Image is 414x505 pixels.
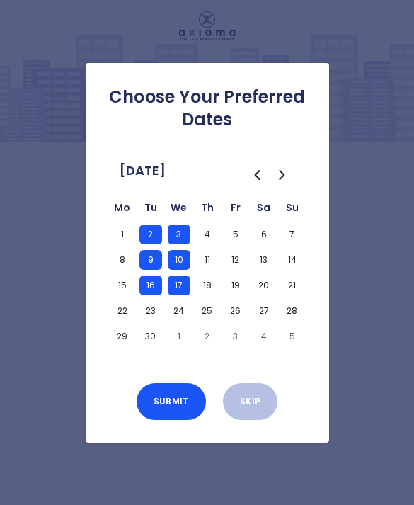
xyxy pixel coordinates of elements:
[196,301,219,321] button: Thursday, September 25th, 2025
[111,327,134,346] button: Monday, September 29th, 2025
[139,250,162,270] button: Tuesday, September 9th, 2025, selected
[139,276,162,295] button: Tuesday, September 16th, 2025, selected
[278,199,306,222] th: Sunday
[168,301,190,321] button: Wednesday, September 24th, 2025
[139,301,162,321] button: Tuesday, September 23rd, 2025
[196,250,219,270] button: Thursday, September 11th, 2025
[168,327,190,346] button: Wednesday, October 1st, 2025
[193,199,222,222] th: Thursday
[281,327,304,346] button: Sunday, October 5th, 2025
[111,276,134,295] button: Monday, September 15th, 2025
[111,250,134,270] button: Monday, September 8th, 2025
[281,301,304,321] button: Sunday, September 28th, 2025
[97,86,318,131] h2: Choose Your Preferred Dates
[139,225,162,244] button: Tuesday, September 2nd, 2025, selected
[224,301,247,321] button: Friday, September 26th, 2025
[224,250,247,270] button: Friday, September 12th, 2025
[250,199,278,222] th: Saturday
[253,301,275,321] button: Saturday, September 27th, 2025
[178,11,236,40] img: Logo
[223,383,277,420] button: Skip
[165,199,193,222] th: Wednesday
[281,250,304,270] button: Sunday, September 14th, 2025
[137,383,206,420] button: Submit
[224,276,247,295] button: Friday, September 19th, 2025
[224,225,247,244] button: Friday, September 5th, 2025
[244,162,270,188] button: Go to the Previous Month
[222,199,250,222] th: Friday
[196,327,219,346] button: Thursday, October 2nd, 2025
[281,276,304,295] button: Sunday, September 21st, 2025
[253,250,275,270] button: Saturday, September 13th, 2025
[139,327,162,346] button: Tuesday, September 30th, 2025
[270,162,295,188] button: Go to the Next Month
[253,225,275,244] button: Saturday, September 6th, 2025
[196,225,219,244] button: Thursday, September 4th, 2025
[253,276,275,295] button: Saturday, September 20th, 2025
[111,225,134,244] button: Monday, September 1st, 2025
[111,301,134,321] button: Monday, September 22nd, 2025
[168,250,190,270] button: Wednesday, September 10th, 2025, selected
[224,327,247,346] button: Friday, October 3rd, 2025
[108,199,306,349] table: September 2025
[168,225,190,244] button: Wednesday, September 3rd, 2025, selected
[168,276,190,295] button: Wednesday, September 17th, 2025, selected
[196,276,219,295] button: Thursday, September 18th, 2025
[120,159,166,182] span: [DATE]
[253,327,275,346] button: Saturday, October 4th, 2025
[108,199,137,222] th: Monday
[281,225,304,244] button: Sunday, September 7th, 2025
[137,199,165,222] th: Tuesday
